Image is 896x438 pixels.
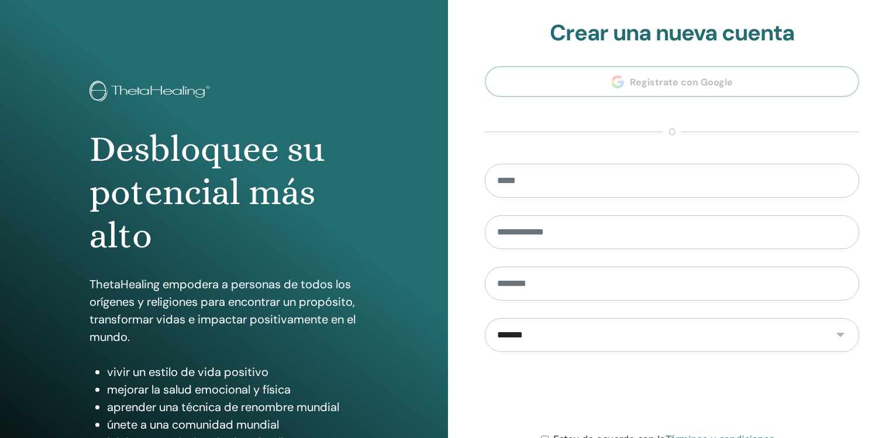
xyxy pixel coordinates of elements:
[107,416,359,433] li: únete a una comunidad mundial
[89,275,359,346] p: ThetaHealing empodera a personas de todos los orígenes y religiones para encontrar un propósito, ...
[485,20,859,47] h2: Crear una nueva cuenta
[663,125,681,139] span: o
[89,127,359,258] h1: Desbloquee su potencial más alto
[107,398,359,416] li: aprender una técnica de renombre mundial
[107,381,359,398] li: mejorar la salud emocional y física
[583,370,761,415] iframe: reCAPTCHA
[107,363,359,381] li: vivir un estilo de vida positivo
